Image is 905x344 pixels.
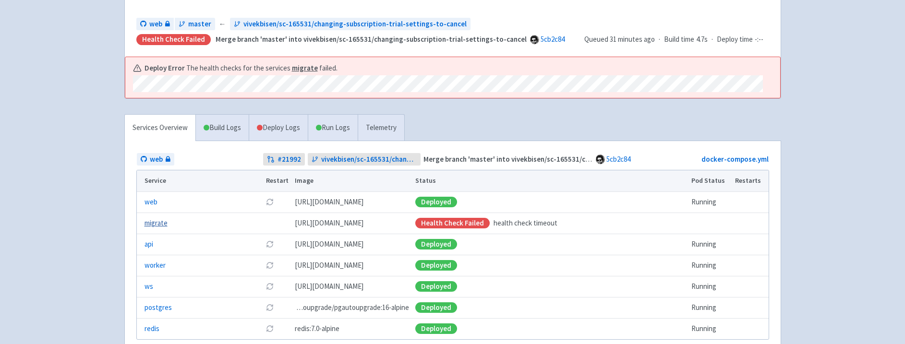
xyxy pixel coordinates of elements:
a: Build Logs [196,115,249,141]
th: Service [137,170,263,191]
span: Queued [584,35,655,44]
span: web [150,154,163,165]
a: web [137,153,174,166]
td: Running [688,297,732,318]
a: web [145,197,157,208]
span: vivekbisen/sc-165531/changing-subscription-trial-settings-to-cancel [243,19,467,30]
span: [DOMAIN_NAME][URL] [295,281,363,292]
a: master [175,18,215,31]
div: Deployed [415,302,457,313]
b: Deploy Error [145,63,185,74]
time: 31 minutes ago [610,35,655,44]
div: health check timeout [415,218,685,229]
a: Services Overview [125,115,195,141]
button: Restart pod [266,283,274,290]
span: [DOMAIN_NAME][URL] [295,218,363,229]
a: docker-compose.yml [701,154,769,164]
div: Deployed [415,323,457,334]
strong: # 21992 [278,154,301,165]
a: Telemetry [358,115,404,141]
span: [DOMAIN_NAME][URL] [295,197,363,208]
th: Status [412,170,688,191]
button: Restart pod [266,261,274,269]
a: #21992 [263,153,305,166]
a: migrate [145,218,168,229]
div: Deployed [415,281,457,292]
a: api [145,239,153,250]
strong: Merge branch 'master' into vivekbisen/sc-165531/changing-subscription-trial-settings-to-cancel [423,154,735,164]
th: Restarts [732,170,768,191]
div: Health check failed [415,218,490,228]
div: Health check failed [136,34,211,45]
span: vivekbisen/sc-165531/changing-subscription-trial-settings-to-cancel [321,154,417,165]
a: web [136,18,174,31]
a: ws [145,281,153,292]
a: redis [145,323,159,334]
span: Build time [664,34,694,45]
a: vivekbisen/sc-165531/changing-subscription-trial-settings-to-cancel [308,153,421,166]
a: vivekbisen/sc-165531/changing-subscription-trial-settings-to-cancel [230,18,471,31]
td: Running [688,276,732,297]
div: Deployed [415,239,457,249]
th: Image [291,170,412,191]
button: Restart pod [266,198,274,206]
span: pgautoupgrade/pgautoupgrade:16-alpine [295,302,409,313]
span: [DOMAIN_NAME][URL] [295,260,363,271]
a: postgres [145,302,172,313]
a: 5cb2c84 [541,35,565,44]
a: Deploy Logs [249,115,308,141]
div: Deployed [415,260,457,271]
th: Restart [263,170,292,191]
strong: Merge branch 'master' into vivekbisen/sc-165531/changing-subscription-trial-settings-to-cancel [216,35,527,44]
span: [DOMAIN_NAME][URL] [295,239,363,250]
span: The health checks for the services failed. [186,63,338,74]
td: Running [688,234,732,255]
td: Running [688,191,732,213]
span: -:-- [755,34,763,45]
span: master [188,19,211,30]
span: web [149,19,162,30]
td: Running [688,318,732,339]
td: Running [688,255,732,276]
a: worker [145,260,166,271]
span: ← [219,19,226,30]
a: migrate [292,63,318,72]
div: Deployed [415,197,457,207]
button: Restart pod [266,240,274,248]
a: Run Logs [308,115,358,141]
span: redis:7.0-alpine [295,323,339,334]
th: Pod Status [688,170,732,191]
a: 5cb2c84 [606,154,630,164]
button: Restart pod [266,304,274,311]
div: · · [584,34,769,45]
span: Deploy time [717,34,753,45]
button: Restart pod [266,325,274,332]
span: 4.7s [696,34,708,45]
